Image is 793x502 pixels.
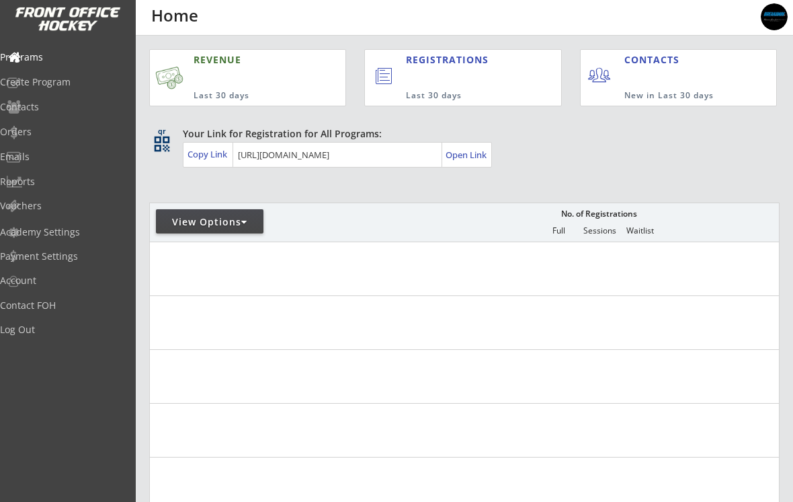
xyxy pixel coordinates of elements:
[194,90,290,102] div: Last 30 days
[156,215,263,229] div: View Options
[183,127,738,141] div: Your Link for Registration for All Programs:
[446,149,488,161] div: Open Link
[152,134,172,154] button: qr_code
[624,90,714,102] div: New in Last 30 days
[579,226,620,236] div: Sessions
[153,127,169,136] div: qr
[538,226,579,236] div: Full
[406,90,505,102] div: Last 30 days
[557,209,640,219] div: No. of Registrations
[624,53,685,67] div: CONTACTS
[620,226,660,236] div: Waitlist
[187,148,230,160] div: Copy Link
[406,53,506,67] div: REGISTRATIONS
[194,53,290,67] div: REVENUE
[446,145,488,164] a: Open Link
